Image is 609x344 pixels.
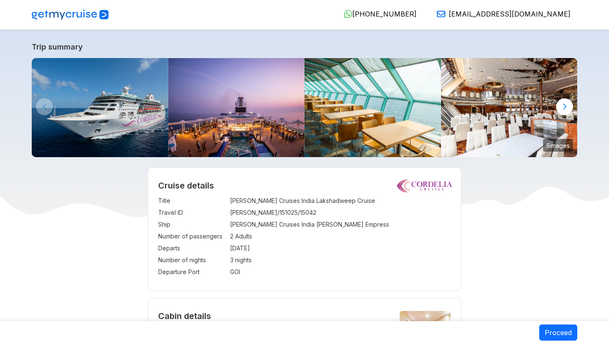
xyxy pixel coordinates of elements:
[539,325,577,341] button: Proceed
[226,242,230,254] td: :
[226,266,230,278] td: :
[437,10,445,18] img: Email
[32,42,577,51] a: Trip summary
[304,58,441,157] img: photo05.webp
[230,207,451,219] td: [PERSON_NAME]/151025/15042
[158,254,226,266] td: Number of nights
[543,139,573,152] small: 5 images
[158,242,226,254] td: Departs
[158,195,226,207] td: Title
[352,10,417,18] span: [PHONE_NUMBER]
[337,10,417,18] a: [PHONE_NUMBER]
[226,195,230,207] td: :
[430,10,571,18] a: [EMAIL_ADDRESS][DOMAIN_NAME]
[230,219,451,230] td: [PERSON_NAME] Cruises India [PERSON_NAME] Empress
[230,254,451,266] td: 3 nights
[449,10,571,18] span: [EMAIL_ADDRESS][DOMAIN_NAME]
[158,230,226,242] td: Number of passengers
[226,219,230,230] td: :
[230,230,451,242] td: 2 Adults
[158,219,226,230] td: Ship
[158,311,451,321] h4: Cabin details
[32,58,168,157] img: Cordelia_exterior_800.jpg
[230,195,451,207] td: [PERSON_NAME] Cruises India Lakshadweep Cruise
[168,58,305,157] img: photo02.webp
[226,254,230,266] td: :
[158,207,226,219] td: Travel ID
[230,266,451,278] td: GOI
[158,266,226,278] td: Departure Port
[226,230,230,242] td: :
[158,180,451,191] h2: Cruise details
[226,207,230,219] td: :
[344,10,352,18] img: WhatsApp
[441,58,578,157] img: Starlight-1.jpg
[230,242,451,254] td: [DATE]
